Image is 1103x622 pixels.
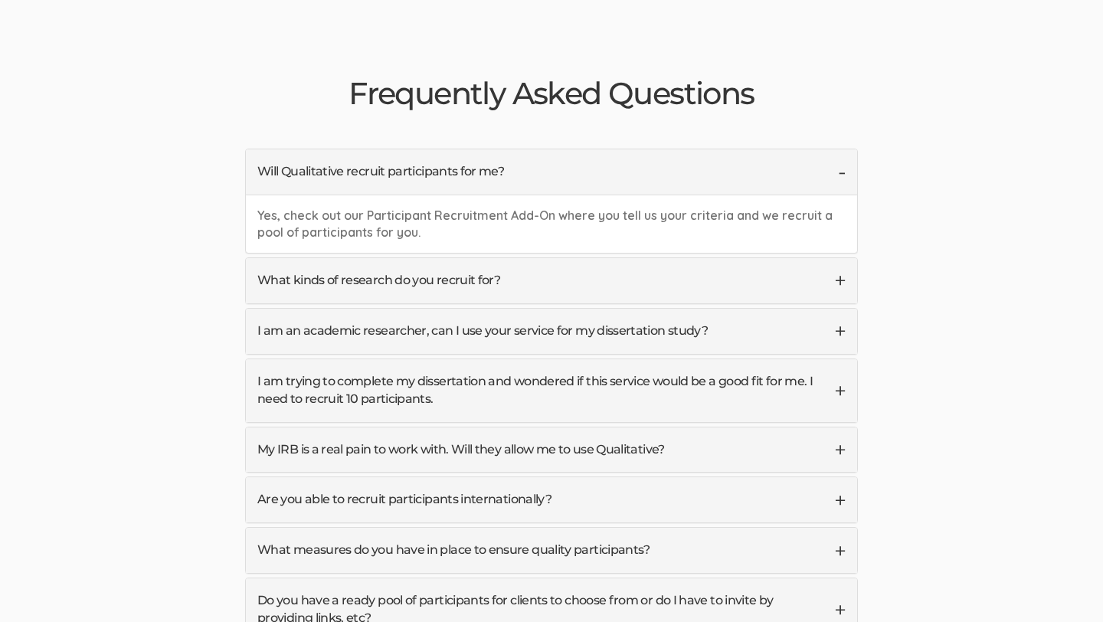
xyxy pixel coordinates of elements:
div: Yes, check out our Participant Recruitment Add-On where you tell us your criteria and we recruit ... [246,195,857,254]
h2: Frequently Asked Questions [245,77,858,110]
a: Are you able to recruit participants internationally? [246,477,857,522]
a: I am trying to complete my dissertation and wondered if this service would be a good fit for me. ... [246,359,857,422]
a: Will Qualitative recruit participants for me? [246,149,857,195]
a: My IRB is a real pain to work with. Will they allow me to use Qualitative? [246,427,857,473]
a: What kinds of research do you recruit for? [246,258,857,303]
a: What measures do you have in place to ensure quality participants? [246,528,857,573]
a: I am an academic researcher, can I use your service for my dissertation study? [246,309,857,354]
